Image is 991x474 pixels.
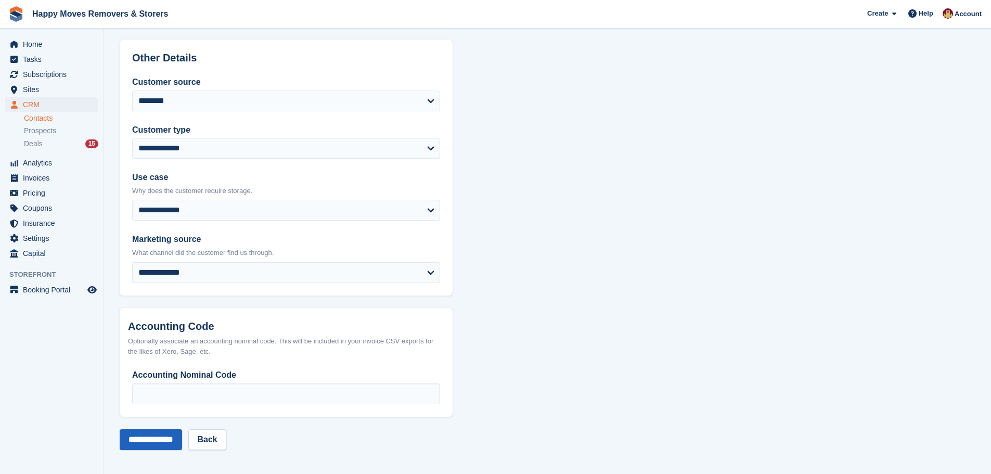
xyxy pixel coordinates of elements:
span: Storefront [9,270,104,280]
span: Invoices [23,171,85,185]
a: menu [5,97,98,112]
span: Help [919,8,933,19]
a: Prospects [24,125,98,136]
span: Home [23,37,85,52]
span: Account [955,9,982,19]
a: Contacts [24,113,98,123]
span: Capital [23,246,85,261]
span: Subscriptions [23,67,85,82]
span: Coupons [23,201,85,215]
span: Analytics [23,156,85,170]
span: Pricing [23,186,85,200]
a: menu [5,231,98,246]
p: Why does the customer require storage. [132,186,440,196]
a: menu [5,67,98,82]
div: 15 [85,139,98,148]
a: menu [5,246,98,261]
span: Create [867,8,888,19]
label: Customer type [132,124,440,136]
a: menu [5,216,98,230]
p: What channel did the customer find us through. [132,248,440,258]
span: Sites [23,82,85,97]
span: Deals [24,139,43,149]
a: menu [5,82,98,97]
label: Use case [132,171,440,184]
a: menu [5,156,98,170]
a: Happy Moves Removers & Storers [28,5,172,22]
a: menu [5,52,98,67]
a: menu [5,37,98,52]
a: Deals 15 [24,138,98,149]
h2: Accounting Code [128,321,444,332]
h2: Other Details [132,52,440,64]
div: Optionally associate an accounting nominal code. This will be included in your invoice CSV export... [128,336,444,356]
label: Marketing source [132,233,440,246]
span: Insurance [23,216,85,230]
a: Preview store [86,284,98,296]
span: Booking Portal [23,283,85,297]
a: Back [188,429,226,450]
a: menu [5,201,98,215]
a: menu [5,186,98,200]
span: CRM [23,97,85,112]
label: Accounting Nominal Code [132,369,440,381]
a: menu [5,171,98,185]
span: Tasks [23,52,85,67]
img: stora-icon-8386f47178a22dfd0bd8f6a31ec36ba5ce8667c1dd55bd0f319d3a0aa187defe.svg [8,6,24,22]
img: Steven Fry [943,8,953,19]
a: menu [5,283,98,297]
span: Prospects [24,126,56,136]
label: Customer source [132,76,440,88]
span: Settings [23,231,85,246]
